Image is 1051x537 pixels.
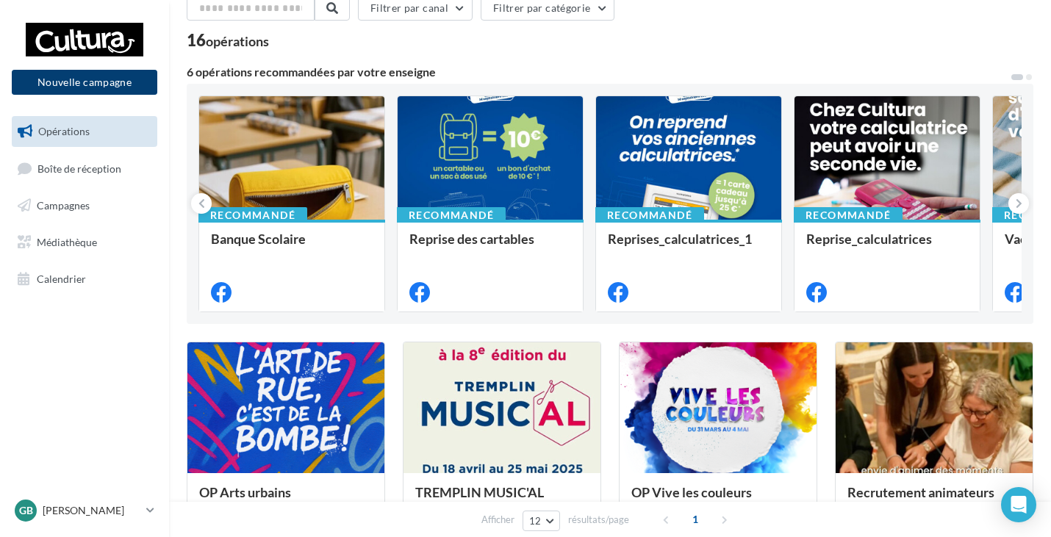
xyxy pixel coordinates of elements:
[12,497,157,525] a: GB [PERSON_NAME]
[37,199,90,212] span: Campagnes
[37,162,121,174] span: Boîte de réception
[9,116,160,147] a: Opérations
[19,503,33,518] span: GB
[595,207,704,223] div: Recommandé
[187,32,269,48] div: 16
[794,207,903,223] div: Recommandé
[806,231,932,247] span: Reprise_calculatrices
[12,70,157,95] button: Nouvelle campagne
[38,125,90,137] span: Opérations
[523,511,560,531] button: 12
[43,503,140,518] p: [PERSON_NAME]
[847,484,994,500] span: Recrutement animateurs
[397,207,506,223] div: Recommandé
[211,231,306,247] span: Banque Scolaire
[9,153,160,184] a: Boîte de réception
[37,272,86,284] span: Calendrier
[481,513,514,527] span: Afficher
[1001,487,1036,522] div: Open Intercom Messenger
[608,231,752,247] span: Reprises_calculatrices_1
[9,264,160,295] a: Calendrier
[187,66,1010,78] div: 6 opérations recommandées par votre enseigne
[409,231,534,247] span: Reprise des cartables
[206,35,269,48] div: opérations
[631,484,752,500] span: OP Vive les couleurs
[198,207,307,223] div: Recommandé
[684,508,707,531] span: 1
[415,484,544,500] span: TREMPLIN MUSIC'AL
[529,515,542,527] span: 12
[9,227,160,258] a: Médiathèque
[199,484,291,500] span: OP Arts urbains
[568,513,629,527] span: résultats/page
[37,236,97,248] span: Médiathèque
[9,190,160,221] a: Campagnes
